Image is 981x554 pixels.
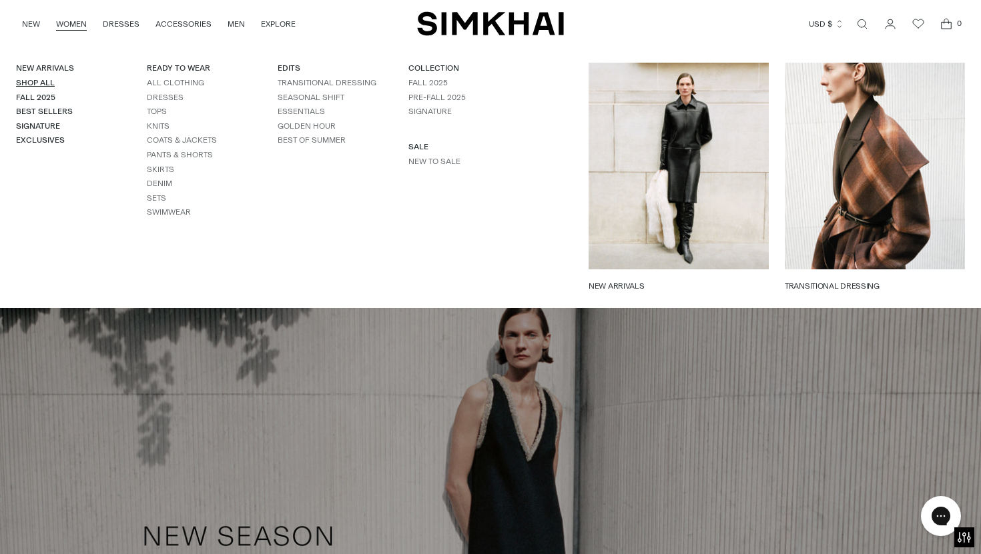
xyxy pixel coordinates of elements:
[56,9,87,39] a: WOMEN
[417,11,564,37] a: SIMKHAI
[849,11,876,37] a: Open search modal
[905,11,932,37] a: Wishlist
[155,9,212,39] a: ACCESSORIES
[914,491,968,541] iframe: Gorgias live chat messenger
[228,9,245,39] a: MEN
[953,17,965,29] span: 0
[261,9,296,39] a: EXPLORE
[877,11,904,37] a: Go to the account page
[11,503,134,543] iframe: Sign Up via Text for Offers
[933,11,960,37] a: Open cart modal
[22,9,40,39] a: NEW
[103,9,139,39] a: DRESSES
[809,9,844,39] button: USD $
